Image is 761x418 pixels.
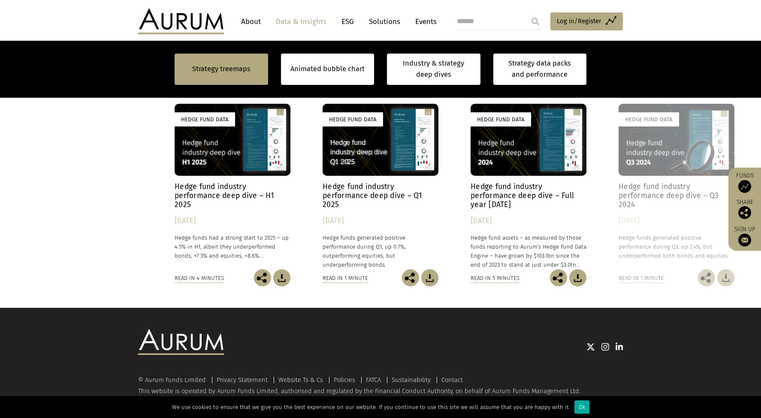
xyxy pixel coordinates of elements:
[323,215,438,227] div: [DATE]
[733,172,757,193] a: Funds
[601,343,609,351] img: Instagram icon
[337,14,358,30] a: ESG
[254,269,271,286] img: Share this post
[619,274,664,283] div: Read in 1 minute
[175,233,290,260] p: Hedge funds had a strong start to 2025 – up 4.5% in H1, albeit they underperformed bonds, +7.3% a...
[192,63,251,75] a: Strategy treemaps
[175,112,235,126] div: Hedge Fund Data
[619,112,679,126] div: Hedge Fund Data
[323,112,383,126] div: Hedge Fund Data
[471,104,586,269] a: Hedge Fund Data Hedge fund industry performance deep dive – Full year [DATE] [DATE] Hedge fund as...
[574,400,589,414] div: Ok
[738,234,751,247] img: Sign up to our newsletter
[365,14,405,30] a: Solutions
[175,104,290,269] a: Hedge Fund Data Hedge fund industry performance deep dive – H1 2025 [DATE] Hedge funds had a stro...
[334,376,355,384] a: Policies
[175,182,290,209] h4: Hedge fund industry performance deep dive – H1 2025
[733,226,757,247] a: Sign up
[323,182,438,209] h4: Hedge fund industry performance deep dive – Q1 2025
[323,233,438,270] p: Hedge funds generated positive performance during Q1, up 0.7%, outperforming equities, but underp...
[323,104,438,269] a: Hedge Fund Data Hedge fund industry performance deep dive – Q1 2025 [DATE] Hedge funds generated ...
[402,269,419,286] img: Share this post
[738,206,751,219] img: Share this post
[619,182,734,209] h4: Hedge fund industry performance deep dive – Q3 2024
[273,269,290,286] img: Download Article
[411,14,437,30] a: Events
[616,343,623,351] img: Linkedin icon
[217,376,268,384] a: Privacy Statement
[557,16,601,26] span: Log in/Register
[175,274,224,283] div: Read in 4 minutes
[237,14,265,30] a: About
[471,233,586,270] p: Hedge fund assets – as measured by those funds reporting to Aurum’s Hedge Fund Data Engine – have...
[278,376,323,384] a: Website Ts & Cs
[471,182,586,209] h4: Hedge fund industry performance deep dive – Full year [DATE]
[550,12,623,30] a: Log in/Register
[586,343,595,351] img: Twitter icon
[387,54,480,85] a: Industry & strategy deep dives
[272,14,331,30] a: Data & Insights
[366,376,381,384] a: FATCA
[175,215,290,227] div: [DATE]
[138,9,224,34] img: Aurum
[471,215,586,227] div: [DATE]
[392,376,431,384] a: Sustainability
[619,233,734,260] p: Hedge funds generated positive performance during Q3, up 2.4%, but underperformed both bonds and ...
[471,112,531,126] div: Hedge Fund Data
[493,54,587,85] a: Strategy data packs and performance
[717,269,734,286] img: Download Article
[290,63,365,75] a: Animated bubble chart
[527,13,544,30] input: Submit
[569,269,586,286] img: Download Article
[323,274,368,283] div: Read in 1 minute
[619,215,734,227] div: [DATE]
[698,269,715,286] img: Share this post
[733,199,757,219] div: Share
[138,329,224,355] img: Aurum Logo
[738,180,751,193] img: Access Funds
[471,274,519,283] div: Read in 5 minutes
[421,269,438,286] img: Download Article
[441,376,463,384] a: Contact
[550,269,567,286] img: Share this post
[138,376,623,403] div: This website is operated by Aurum Funds Limited, authorised and regulated by the Financial Conduc...
[138,377,210,383] div: © Aurum Funds Limited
